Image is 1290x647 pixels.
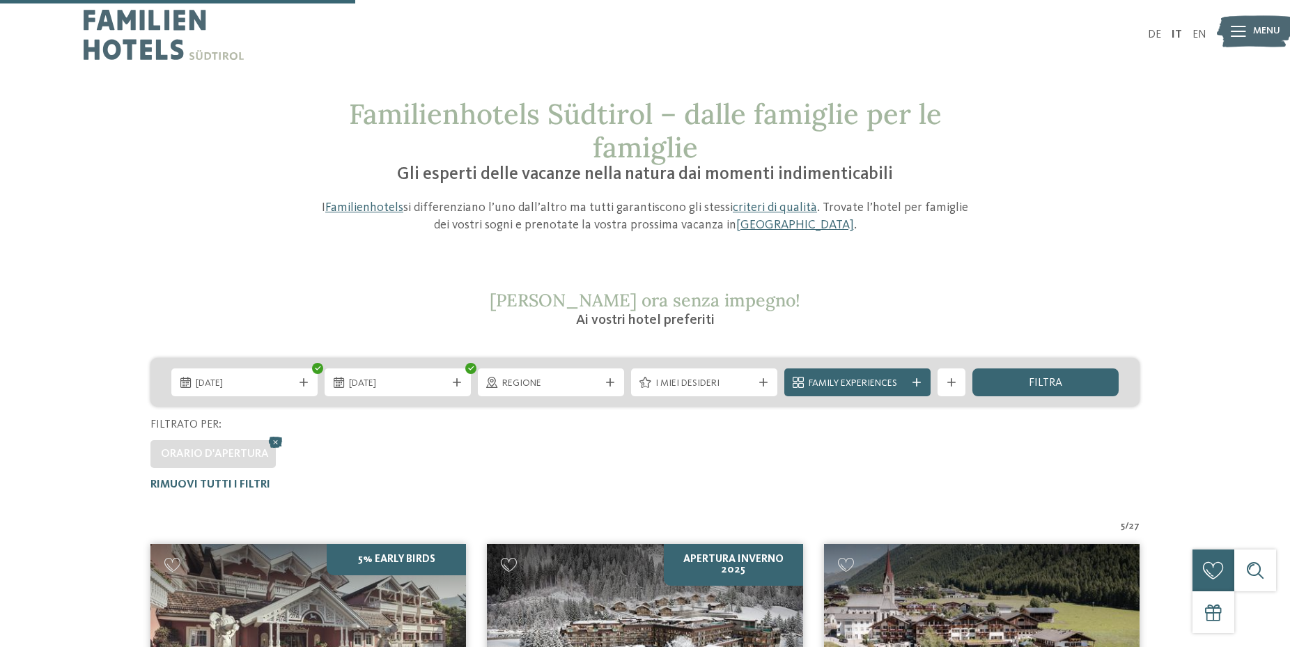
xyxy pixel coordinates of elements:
[325,201,403,214] a: Familienhotels
[161,449,269,460] span: Orario d'apertura
[490,289,800,311] span: [PERSON_NAME] ora senza impegno!
[1172,29,1182,40] a: IT
[655,377,753,391] span: I miei desideri
[1129,520,1140,533] span: 27
[1029,377,1062,389] span: filtra
[1148,29,1161,40] a: DE
[1253,24,1280,38] span: Menu
[349,96,942,165] span: Familienhotels Südtirol – dalle famiglie per le famiglie
[502,377,600,391] span: Regione
[1121,520,1125,533] span: 5
[1192,29,1206,40] a: EN
[150,419,222,430] span: Filtrato per:
[196,377,293,391] span: [DATE]
[314,199,976,234] p: I si differenziano l’uno dall’altro ma tutti garantiscono gli stessi . Trovate l’hotel per famigl...
[576,313,715,327] span: Ai vostri hotel preferiti
[150,479,270,490] span: Rimuovi tutti i filtri
[809,377,906,391] span: Family Experiences
[1125,520,1129,533] span: /
[736,219,854,231] a: [GEOGRAPHIC_DATA]
[349,377,446,391] span: [DATE]
[733,201,817,214] a: criteri di qualità
[397,166,893,183] span: Gli esperti delle vacanze nella natura dai momenti indimenticabili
